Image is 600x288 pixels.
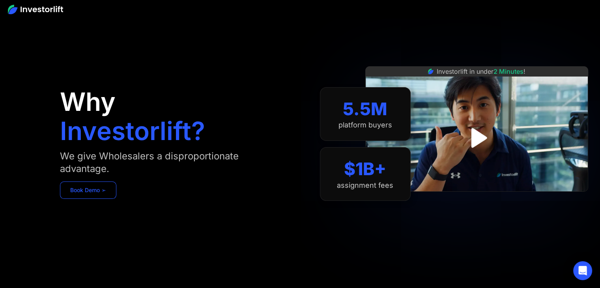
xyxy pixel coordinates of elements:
h1: Why [60,89,116,114]
a: open lightbox [459,120,494,155]
span: 2 Minutes [493,67,523,75]
div: $1B+ [344,159,386,180]
div: Investorlift in under ! [437,67,525,76]
div: assignment fees [337,181,393,190]
div: 5.5M [343,99,387,120]
div: We give Wholesalers a disproportionate advantage. [60,150,277,175]
div: Open Intercom Messenger [573,261,592,280]
a: Book Demo ➢ [60,181,116,199]
div: platform buyers [338,121,392,129]
iframe: Customer reviews powered by Trustpilot [417,196,536,205]
h1: Investorlift? [60,118,205,144]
